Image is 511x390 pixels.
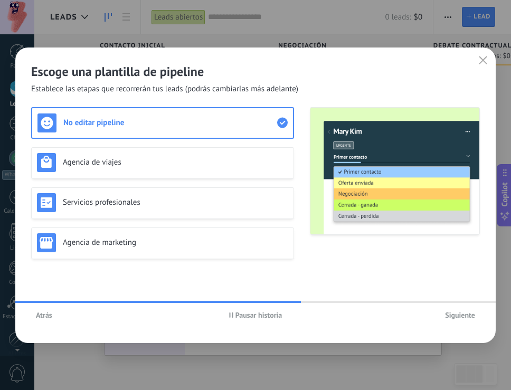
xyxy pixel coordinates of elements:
button: Pausar historia [224,307,287,323]
span: Pausar historia [235,311,282,319]
button: Atrás [31,307,57,323]
h2: Escoge una plantilla de pipeline [31,63,480,80]
h3: No editar pipeline [63,118,277,128]
span: Siguiente [445,311,475,319]
span: Establece las etapas que recorrerán tus leads (podrás cambiarlas más adelante) [31,84,298,94]
button: Siguiente [440,307,480,323]
span: Atrás [36,311,52,319]
h3: Agencia de viajes [63,157,288,167]
h3: Servicios profesionales [63,197,288,207]
h3: Agencia de marketing [63,237,288,248]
